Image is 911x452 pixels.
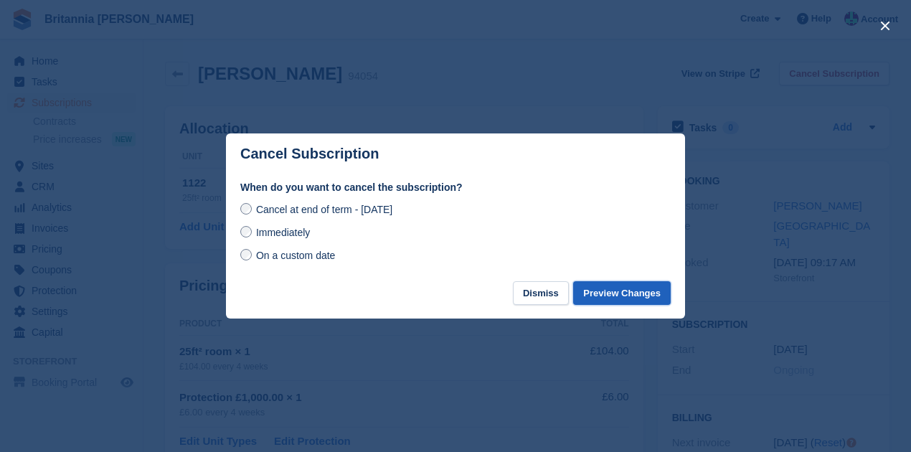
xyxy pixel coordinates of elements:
input: On a custom date [240,249,252,260]
span: Immediately [256,227,310,238]
button: Dismiss [513,281,569,305]
label: When do you want to cancel the subscription? [240,180,671,195]
input: Cancel at end of term - [DATE] [240,203,252,215]
span: On a custom date [256,250,336,261]
button: close [874,14,897,37]
input: Immediately [240,226,252,237]
p: Cancel Subscription [240,146,379,162]
span: Cancel at end of term - [DATE] [256,204,392,215]
button: Preview Changes [573,281,671,305]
